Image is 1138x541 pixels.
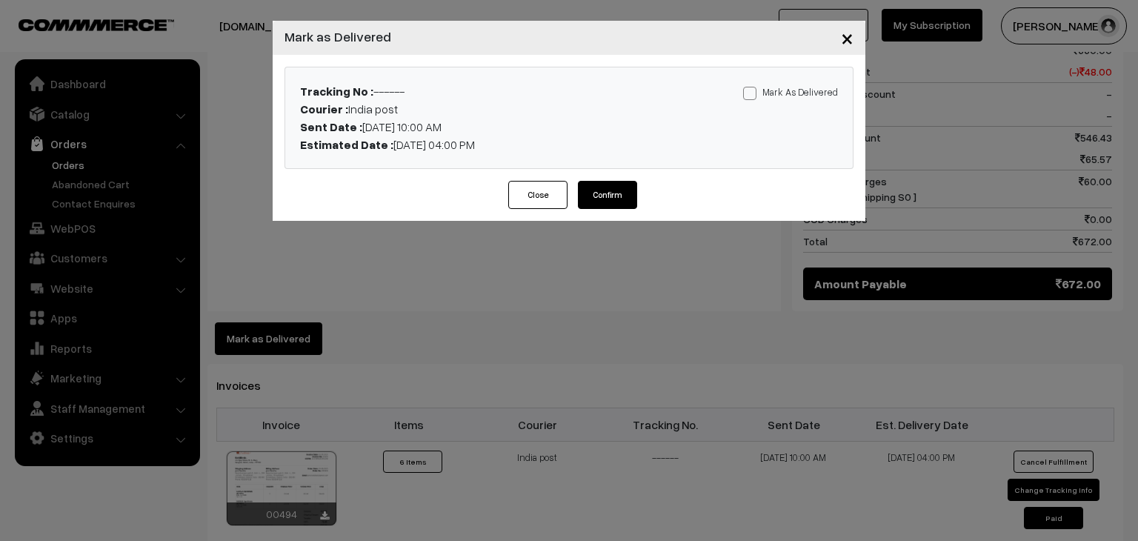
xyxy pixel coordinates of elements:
[743,84,838,100] label: Mark As Delivered
[56,87,133,97] div: Domain Overview
[289,82,662,153] div: ------ India post [DATE] 10:00 AM [DATE] 04:00 PM
[284,27,391,47] h4: Mark as Delivered
[24,24,36,36] img: logo_orange.svg
[829,15,865,61] button: Close
[841,24,853,51] span: ×
[578,181,637,209] button: Confirm
[24,39,36,50] img: website_grey.svg
[300,137,393,152] b: Estimated Date :
[39,39,163,50] div: Domain: [DOMAIN_NAME]
[164,87,250,97] div: Keywords by Traffic
[41,24,73,36] div: v 4.0.25
[300,102,348,116] b: Courier :
[300,119,362,134] b: Sent Date :
[508,181,568,209] button: Close
[147,86,159,98] img: tab_keywords_by_traffic_grey.svg
[40,86,52,98] img: tab_domain_overview_orange.svg
[300,84,373,99] b: Tracking No :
